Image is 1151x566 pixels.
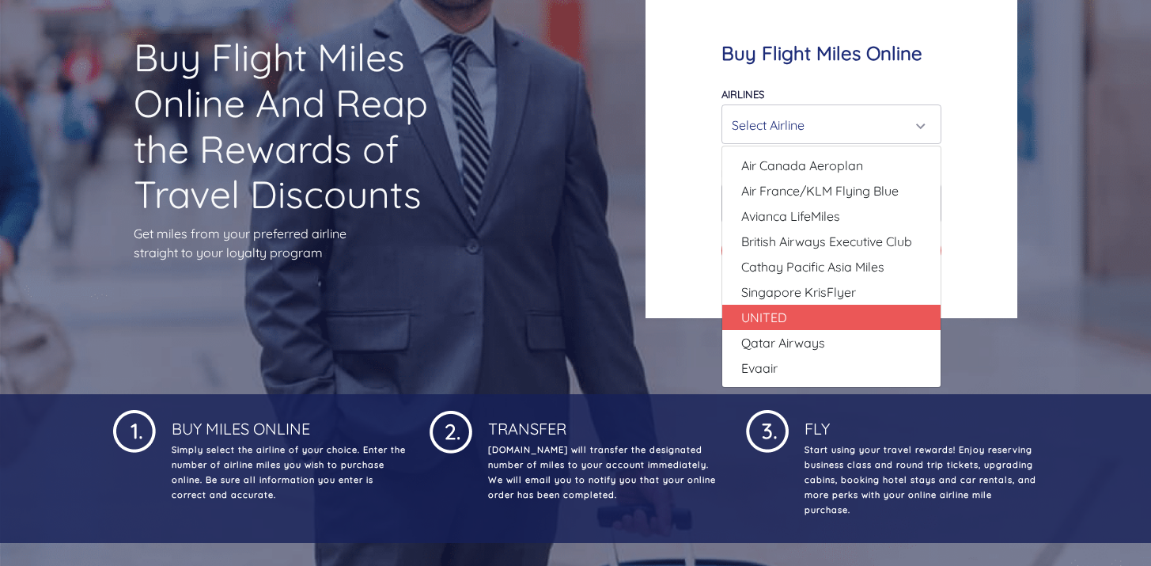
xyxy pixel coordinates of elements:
[741,181,899,200] span: Air France/KLM Flying Blue
[746,407,789,453] img: 1
[741,359,778,378] span: Evaair
[741,283,856,302] span: Singapore KrisFlyer
[741,308,787,327] span: UNITED
[134,35,442,217] h1: Buy Flight Miles Online And Reap the Rewards of Travel Discounts
[741,333,825,352] span: Qatar Airways
[168,443,406,503] p: Simply select the airline of your choice. Enter the number of airline miles you wish to purchase ...
[741,257,884,276] span: Cathay Pacific Asia Miles
[113,407,156,453] img: 1
[485,443,722,503] p: [DOMAIN_NAME] will transfer the designated number of miles to your account immediately. We will e...
[721,88,764,101] label: Airlines
[721,42,941,65] h4: Buy Flight Miles Online
[430,407,472,454] img: 1
[134,224,442,262] p: Get miles from your preferred airline straight to your loyalty program
[801,407,1039,439] h4: Fly
[741,207,840,226] span: Avianca LifeMiles
[801,443,1039,518] p: Start using your travel rewards! Enjoy reserving business class and round trip tickets, upgrading...
[721,104,941,144] button: Select Airline
[732,110,922,140] div: Select Airline
[485,407,722,439] h4: Transfer
[168,407,406,439] h4: Buy Miles Online
[741,232,912,251] span: British Airways Executive Club
[741,156,863,175] span: Air Canada Aeroplan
